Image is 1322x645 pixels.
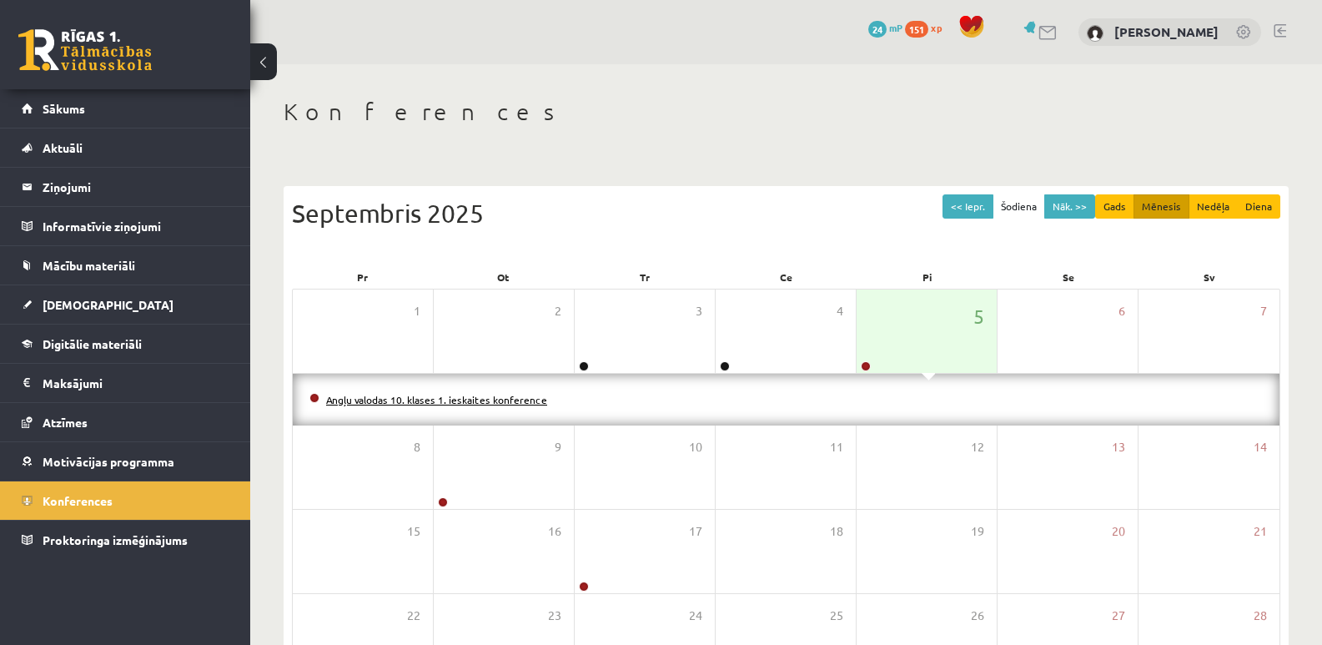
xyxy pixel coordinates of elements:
[555,302,561,320] span: 2
[689,607,702,625] span: 24
[830,607,843,625] span: 25
[326,393,547,406] a: Angļu valodas 10. klases 1. ieskaites konference
[998,265,1139,289] div: Se
[1112,522,1125,541] span: 20
[292,265,433,289] div: Pr
[43,297,173,312] span: [DEMOGRAPHIC_DATA]
[1087,25,1103,42] img: Amālija Gabrene
[43,140,83,155] span: Aktuāli
[292,194,1280,232] div: Septembris 2025
[830,438,843,456] span: 11
[689,522,702,541] span: 17
[993,194,1045,219] button: Šodiena
[1189,194,1238,219] button: Nedēļa
[22,89,229,128] a: Sākums
[942,194,993,219] button: << Iepr.
[1254,607,1267,625] span: 28
[857,265,998,289] div: Pi
[22,207,229,245] a: Informatīvie ziņojumi
[575,265,716,289] div: Tr
[43,336,142,351] span: Digitālie materiāli
[971,522,984,541] span: 19
[1254,438,1267,456] span: 14
[22,325,229,363] a: Digitālie materiāli
[22,521,229,559] a: Proktoringa izmēģinājums
[689,438,702,456] span: 10
[407,607,420,625] span: 22
[414,302,420,320] span: 1
[1112,438,1125,456] span: 13
[43,532,188,547] span: Proktoringa izmēģinājums
[22,442,229,481] a: Motivācijas programma
[1095,194,1134,219] button: Gads
[414,438,420,456] span: 8
[889,21,902,34] span: mP
[22,128,229,167] a: Aktuāli
[22,168,229,206] a: Ziņojumi
[696,302,702,320] span: 3
[548,607,561,625] span: 23
[971,438,984,456] span: 12
[905,21,950,34] a: 151 xp
[433,265,574,289] div: Ot
[1260,302,1267,320] span: 7
[1254,522,1267,541] span: 21
[22,246,229,285] a: Mācību materiāli
[971,607,984,625] span: 26
[22,364,229,402] a: Maksājumi
[407,522,420,541] span: 15
[837,302,843,320] span: 4
[716,265,857,289] div: Ce
[1112,607,1125,625] span: 27
[1114,23,1219,40] a: [PERSON_NAME]
[22,481,229,520] a: Konferences
[830,522,843,541] span: 18
[1237,194,1280,219] button: Diena
[22,285,229,324] a: [DEMOGRAPHIC_DATA]
[43,101,85,116] span: Sākums
[1139,265,1280,289] div: Sv
[43,258,135,273] span: Mācību materiāli
[548,522,561,541] span: 16
[1118,302,1125,320] span: 6
[973,302,984,330] span: 5
[18,29,152,71] a: Rīgas 1. Tālmācības vidusskola
[1134,194,1189,219] button: Mēnesis
[43,168,229,206] legend: Ziņojumi
[555,438,561,456] span: 9
[284,98,1289,126] h1: Konferences
[868,21,902,34] a: 24 mP
[931,21,942,34] span: xp
[43,454,174,469] span: Motivācijas programma
[43,415,88,430] span: Atzīmes
[905,21,928,38] span: 151
[22,403,229,441] a: Atzīmes
[43,493,113,508] span: Konferences
[43,207,229,245] legend: Informatīvie ziņojumi
[1044,194,1095,219] button: Nāk. >>
[43,364,229,402] legend: Maksājumi
[868,21,887,38] span: 24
